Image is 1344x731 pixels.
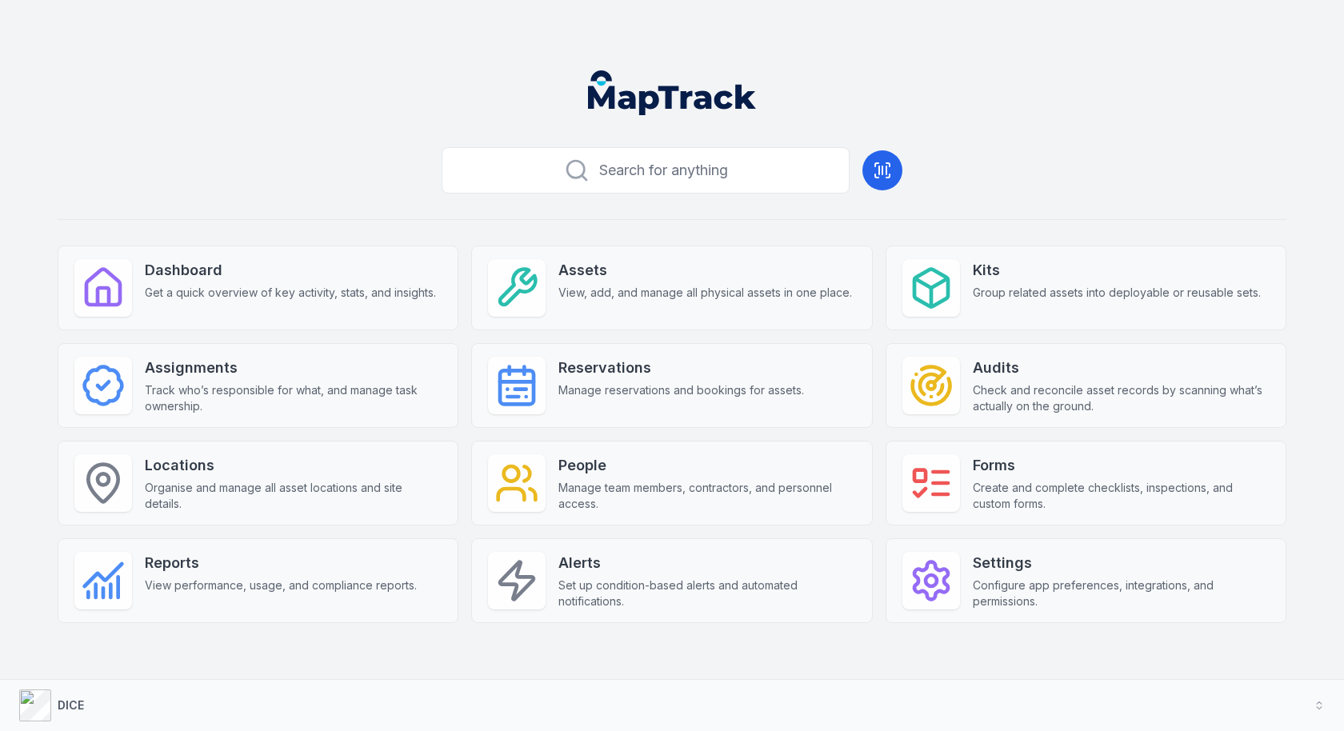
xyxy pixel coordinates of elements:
strong: Assignments [145,357,442,379]
span: Group related assets into deployable or reusable sets. [973,285,1261,301]
strong: Audits [973,357,1270,379]
button: Search for anything [442,147,850,194]
nav: Global [562,70,782,115]
span: Manage team members, contractors, and personnel access. [558,480,855,512]
strong: Kits [973,259,1261,282]
span: Track who’s responsible for what, and manage task ownership. [145,382,442,414]
a: DashboardGet a quick overview of key activity, stats, and insights. [58,246,458,330]
span: Configure app preferences, integrations, and permissions. [973,577,1270,609]
a: LocationsOrganise and manage all asset locations and site details. [58,441,458,525]
span: Organise and manage all asset locations and site details. [145,480,442,512]
a: AssignmentsTrack who’s responsible for what, and manage task ownership. [58,343,458,428]
a: AuditsCheck and reconcile asset records by scanning what’s actually on the ground. [886,343,1286,428]
strong: DICE [58,698,84,712]
strong: Dashboard [145,259,436,282]
a: SettingsConfigure app preferences, integrations, and permissions. [886,538,1286,623]
strong: Reports [145,552,417,574]
a: AlertsSet up condition-based alerts and automated notifications. [471,538,872,623]
strong: Settings [973,552,1270,574]
strong: Alerts [558,552,855,574]
strong: Forms [973,454,1270,477]
span: Create and complete checklists, inspections, and custom forms. [973,480,1270,512]
span: Set up condition-based alerts and automated notifications. [558,577,855,609]
strong: Assets [558,259,852,282]
span: Get a quick overview of key activity, stats, and insights. [145,285,436,301]
a: AssetsView, add, and manage all physical assets in one place. [471,246,872,330]
span: Search for anything [599,159,728,182]
a: FormsCreate and complete checklists, inspections, and custom forms. [886,441,1286,525]
span: View, add, and manage all physical assets in one place. [558,285,852,301]
span: Check and reconcile asset records by scanning what’s actually on the ground. [973,382,1270,414]
a: KitsGroup related assets into deployable or reusable sets. [886,246,1286,330]
a: PeopleManage team members, contractors, and personnel access. [471,441,872,525]
span: View performance, usage, and compliance reports. [145,577,417,593]
strong: People [558,454,855,477]
a: ReservationsManage reservations and bookings for assets. [471,343,872,428]
a: ReportsView performance, usage, and compliance reports. [58,538,458,623]
span: Manage reservations and bookings for assets. [558,382,804,398]
strong: Locations [145,454,442,477]
strong: Reservations [558,357,804,379]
